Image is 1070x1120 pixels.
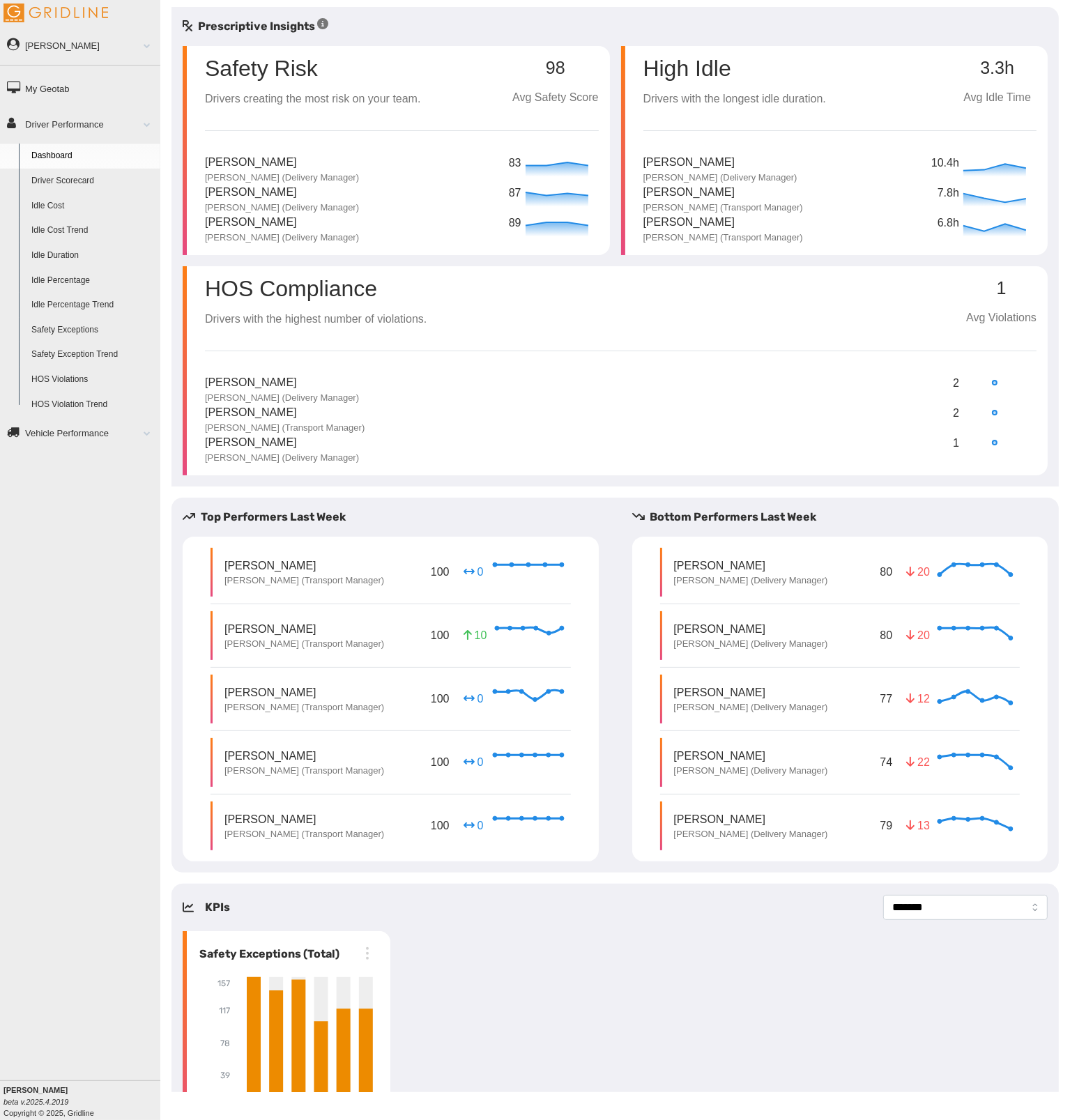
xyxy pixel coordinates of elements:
h5: Prescriptive Insights [183,18,328,35]
p: 98 [512,59,598,78]
p: High Idle [643,57,826,79]
p: [PERSON_NAME] [224,621,384,637]
a: Driver Scorecard [25,169,160,194]
p: Avg Violations [966,309,1037,327]
h6: Safety Exceptions (Total) [194,946,339,962]
p: 22 [906,754,928,770]
p: [PERSON_NAME] (Delivery Manager) [205,392,359,404]
p: [PERSON_NAME] (Transport Manager) [224,638,384,650]
p: 3.3h [958,59,1037,78]
p: [PERSON_NAME] [205,404,365,422]
p: 13 [906,818,928,834]
p: [PERSON_NAME] (Transport Manager) [205,422,365,434]
p: Safety Risk [205,57,318,79]
p: 80 [877,561,895,583]
p: HOS Compliance [205,277,427,300]
p: [PERSON_NAME] (Delivery Manager) [674,574,828,587]
p: [PERSON_NAME] (Delivery Manager) [674,765,828,777]
b: [PERSON_NAME] [3,1086,68,1094]
p: 7.8h [938,185,960,202]
p: [PERSON_NAME] [224,558,384,574]
p: [PERSON_NAME] (Transport Manager) [643,201,803,214]
p: 77 [877,688,895,709]
p: 0 [464,818,484,834]
p: [PERSON_NAME] (Delivery Manager) [205,171,359,184]
p: [PERSON_NAME] (Delivery Manager) [205,201,359,214]
p: Avg Idle Time [958,89,1037,107]
p: 2 [953,405,960,422]
a: Idle Cost Trend [25,218,160,243]
a: Idle Cost [25,194,160,219]
h5: Top Performers Last Week [183,509,610,526]
a: Safety Exception Trend [25,342,160,367]
p: [PERSON_NAME] (Transport Manager) [643,231,803,244]
p: 100 [428,751,452,773]
a: Idle Percentage [25,268,160,293]
p: Drivers with the longest idle duration. [643,91,826,108]
p: [PERSON_NAME] [224,684,384,700]
p: [PERSON_NAME] [643,154,797,171]
p: [PERSON_NAME] [643,214,803,231]
p: [PERSON_NAME] (Delivery Manager) [643,171,797,184]
p: 89 [509,215,522,232]
p: 10.4h [931,155,960,172]
tspan: 117 [219,1006,230,1016]
p: [PERSON_NAME] [674,621,828,637]
p: 0 [464,754,484,770]
p: [PERSON_NAME] [674,811,828,827]
p: [PERSON_NAME] (Transport Manager) [224,828,384,841]
p: [PERSON_NAME] (Delivery Manager) [674,638,828,650]
p: 10 [464,627,486,643]
p: 6.8h [938,215,960,232]
a: Idle Percentage Trend [25,293,160,318]
p: 12 [906,691,928,707]
p: 2 [953,375,960,392]
a: Safety Exceptions [25,318,160,343]
p: [PERSON_NAME] [674,748,828,764]
p: [PERSON_NAME] [643,184,803,201]
p: [PERSON_NAME] [224,748,384,764]
p: [PERSON_NAME] (Delivery Manager) [205,452,359,464]
p: 100 [428,815,452,836]
a: Dashboard [25,144,160,169]
p: [PERSON_NAME] [674,684,828,700]
p: [PERSON_NAME] (Transport Manager) [224,574,384,587]
p: [PERSON_NAME] [205,374,359,392]
p: [PERSON_NAME] [224,811,384,827]
p: [PERSON_NAME] (Delivery Manager) [205,231,359,244]
i: beta v.2025.4.2019 [3,1098,68,1106]
h5: Bottom Performers Last Week [632,509,1060,526]
p: 100 [428,624,452,646]
p: 20 [906,564,928,580]
a: Idle Duration [25,243,160,268]
p: 87 [509,185,522,202]
p: 1 [953,435,960,452]
tspan: 157 [217,979,230,988]
p: 74 [877,751,895,773]
p: [PERSON_NAME] [205,214,359,231]
p: [PERSON_NAME] [205,434,359,452]
p: 20 [906,627,928,643]
p: [PERSON_NAME] [205,184,359,201]
p: Drivers creating the most risk on your team. [205,91,420,108]
p: [PERSON_NAME] (Transport Manager) [224,765,384,777]
div: Copyright © 2025, Gridline [3,1084,160,1119]
p: 100 [428,561,452,583]
a: HOS Violation Trend [25,392,160,417]
p: [PERSON_NAME] [674,558,828,574]
p: Drivers with the highest number of violations. [205,311,427,328]
p: 0 [464,564,484,580]
p: [PERSON_NAME] (Transport Manager) [224,701,384,714]
p: 100 [428,688,452,709]
p: Avg Safety Score [512,89,598,107]
p: 0 [464,691,484,707]
p: 79 [877,815,895,836]
p: 83 [509,155,522,172]
h5: KPIs [205,899,230,916]
p: [PERSON_NAME] (Delivery Manager) [674,828,828,841]
p: [PERSON_NAME] (Delivery Manager) [674,701,828,714]
p: 1 [966,279,1037,298]
tspan: 78 [220,1038,230,1048]
p: [PERSON_NAME] [205,154,359,171]
tspan: 39 [220,1071,230,1081]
